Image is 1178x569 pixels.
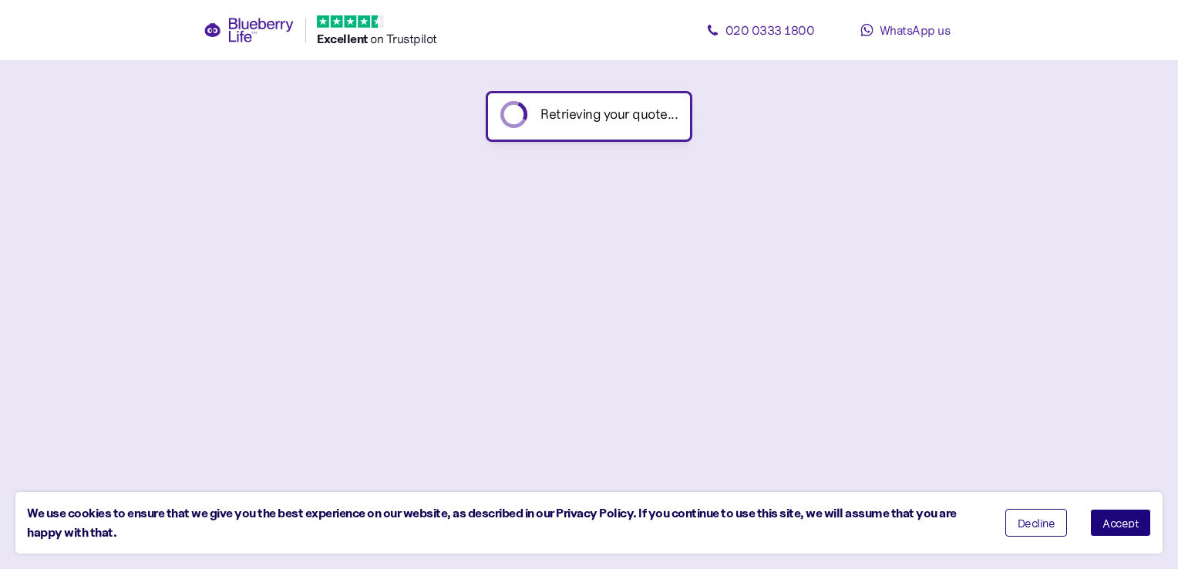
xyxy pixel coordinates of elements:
[540,104,678,125] div: Retrieving your quote...
[691,15,830,45] a: 020 0333 1800
[1102,517,1139,528] span: Accept
[880,22,951,38] span: WhatsApp us
[836,15,974,45] a: WhatsApp us
[1005,509,1068,537] button: Decline cookies
[317,31,370,46] span: Excellent ️
[1018,517,1055,528] span: Decline
[27,503,982,542] div: We use cookies to ensure that we give you the best experience on our website, as described in our...
[725,22,815,38] span: 020 0333 1800
[1090,509,1151,537] button: Accept cookies
[370,31,437,46] span: on Trustpilot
